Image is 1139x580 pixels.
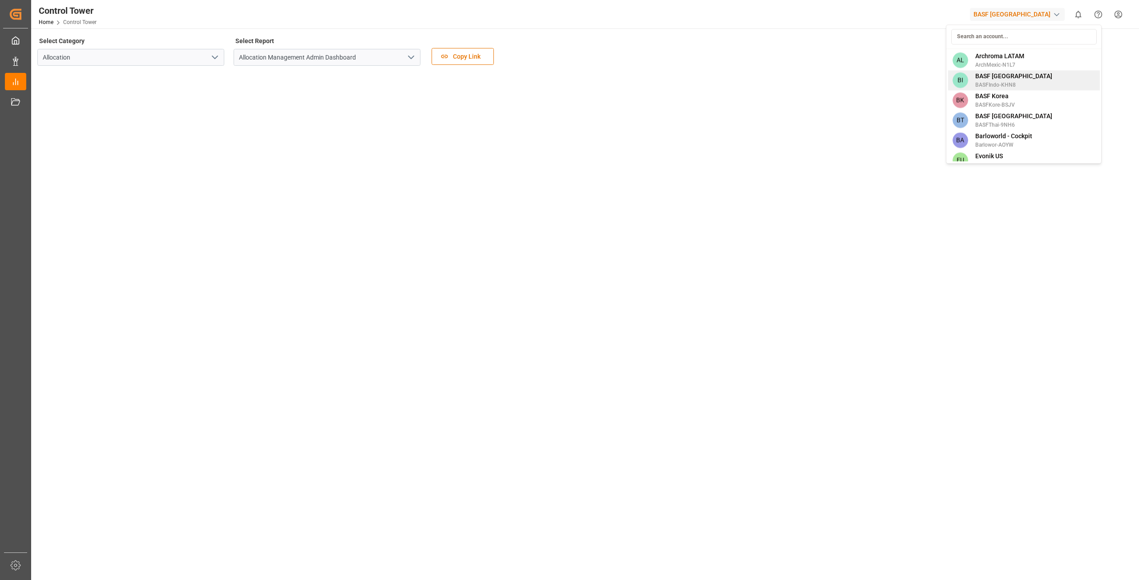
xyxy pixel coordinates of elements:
span: BASFKore-BSJV [975,101,1015,109]
span: ArchMexic-N1L7 [975,61,1024,69]
span: BASF Korea [975,92,1015,101]
span: BK [953,92,968,108]
span: Barlowor-AOYW [975,141,1032,149]
span: Archroma LATAM [975,52,1024,61]
span: BASF [GEOGRAPHIC_DATA] [975,112,1052,121]
span: EvonikUS-4XPF [975,161,1013,169]
span: BT [953,112,968,128]
span: EU [953,152,968,168]
span: BASFIndo-KHN8 [975,81,1052,89]
input: Search an account... [951,29,1097,44]
span: BA [953,132,968,148]
span: Barloworld - Cockpit [975,132,1032,141]
span: BASFThai-9NH6 [975,121,1052,129]
span: AL [953,52,968,68]
span: BASF [GEOGRAPHIC_DATA] [975,72,1052,81]
span: Evonik US [975,152,1013,161]
span: BI [953,72,968,88]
